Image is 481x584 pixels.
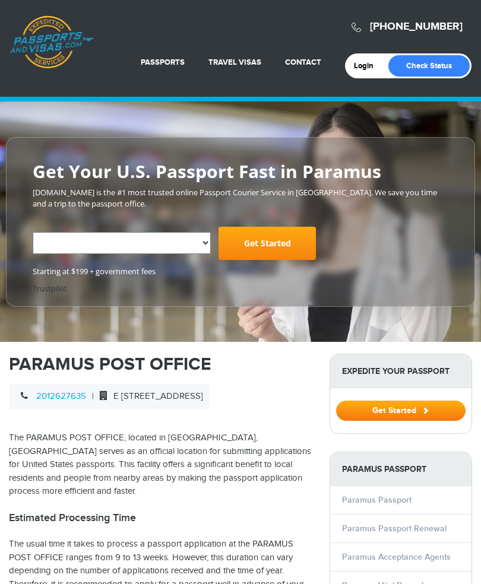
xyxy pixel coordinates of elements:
[33,187,448,209] p: [DOMAIN_NAME] is the #1 most trusted online Passport Courier Service in [GEOGRAPHIC_DATA]. We sav...
[285,58,321,67] a: Contact
[208,58,261,67] a: Travel Visas
[370,20,463,33] a: [PHONE_NUMBER]
[342,495,412,505] a: Paramus Passport
[388,55,470,77] a: Check Status
[94,391,203,401] span: E [STREET_ADDRESS]
[10,15,94,69] a: Passports & [DOMAIN_NAME]
[330,452,471,486] strong: Paramus Passport
[342,552,451,562] a: Paramus Acceptance Agents
[342,523,447,534] a: Paramus Passport Renewal
[9,384,209,410] div: |
[219,227,316,260] a: Get Started
[33,283,67,294] a: Trustpilot
[330,354,471,388] strong: Expedite Your Passport
[36,391,86,401] a: 2012627635
[336,405,466,415] a: Get Started
[354,61,382,71] a: Login
[33,161,448,181] h2: Get Your U.S. Passport Fast in Paramus
[9,431,312,499] p: The PARAMUS POST OFFICE, located in [GEOGRAPHIC_DATA], [GEOGRAPHIC_DATA] serves as an official lo...
[9,512,312,525] h2: Estimated Processing Time
[33,266,448,277] span: Starting at $199 + government fees
[141,58,185,67] a: Passports
[9,354,312,375] h1: PARAMUS POST OFFICE
[336,401,466,421] button: Get Started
